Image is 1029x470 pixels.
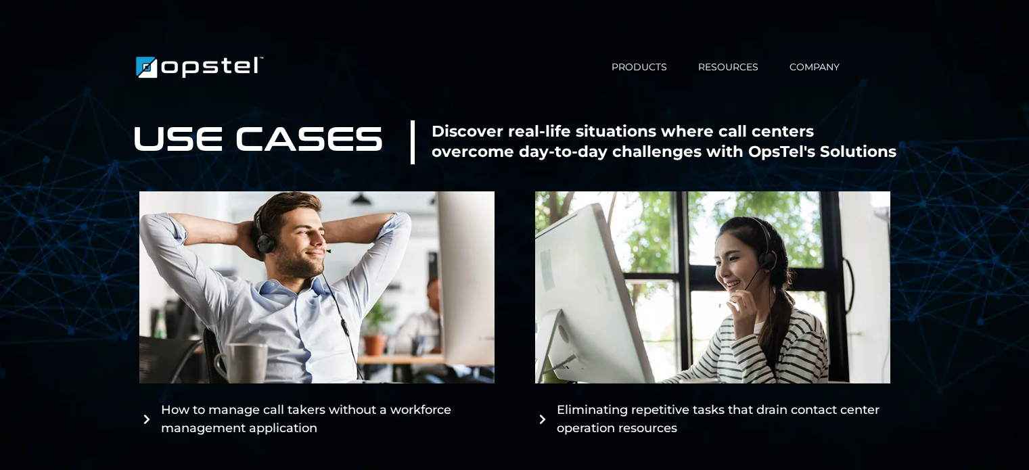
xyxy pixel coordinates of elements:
a: https://www.opstel.com/ [133,60,267,72]
img: Brand Logo [133,51,267,84]
a: RESOURCES [683,60,774,74]
strong: USE CASES [133,113,384,160]
h4: How to manage call takers without a workforce management application [161,401,490,438]
strong: Discover real-life situations where call centers overcome day-to-day challenges with OpsTel's Sol... [432,122,896,161]
h4: Eliminating repetitive tasks that drain contact center operation resources [557,401,886,438]
a: COMPANY [774,60,855,74]
a: PRODUCTS [596,60,683,74]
